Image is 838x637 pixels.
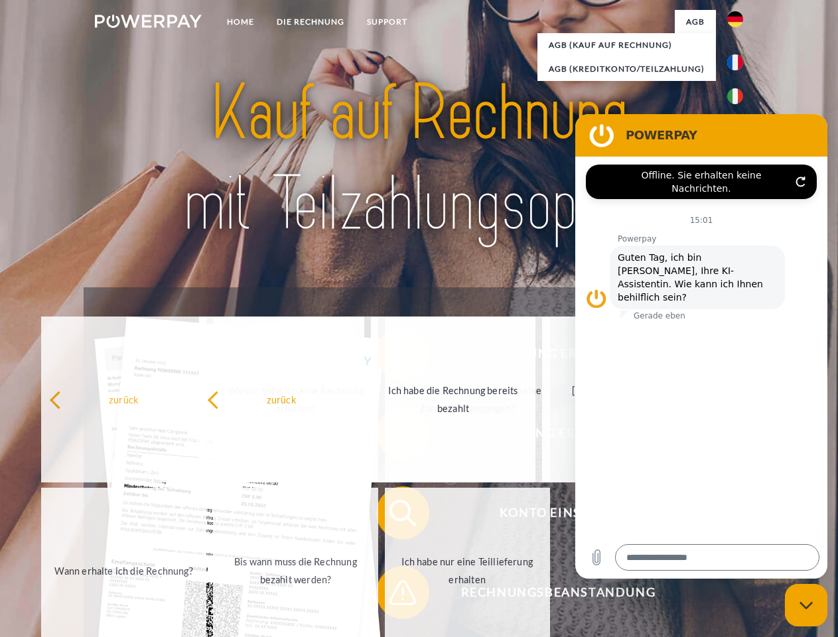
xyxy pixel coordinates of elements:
img: fr [727,54,743,70]
div: Bis wann muss die Rechnung bezahlt werden? [221,553,370,589]
img: it [727,88,743,104]
div: Ich habe nur eine Teillieferung erhalten [393,553,542,589]
a: AGB (Kreditkonto/Teilzahlung) [537,57,716,81]
iframe: Schaltfläche zum Öffnen des Messaging-Fensters; Konversation läuft [785,584,827,626]
img: logo-powerpay-white.svg [95,15,202,28]
a: SUPPORT [356,10,419,34]
div: zurück [207,390,356,408]
div: Wann erhalte ich die Rechnung? [49,561,198,579]
img: de [727,11,743,27]
a: agb [675,10,716,34]
iframe: Messaging-Fenster [575,114,827,579]
div: zurück [49,390,198,408]
div: Ich habe die Rechnung bereits bezahlt [379,382,528,417]
a: Home [216,10,265,34]
div: [PERSON_NAME] wurde retourniert [550,382,699,417]
a: AGB (Kauf auf Rechnung) [537,33,716,57]
a: DIE RECHNUNG [265,10,356,34]
img: title-powerpay_de.svg [127,64,711,254]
